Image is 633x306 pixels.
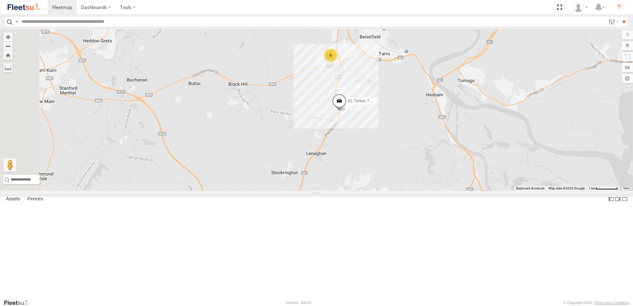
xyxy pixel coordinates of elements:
[621,194,628,204] label: Hide Summary Table
[614,2,624,13] i: ?
[3,158,17,172] button: Drag Pegman onto the map to open Street View
[563,301,629,305] div: © Copyright 2025 -
[606,17,620,26] label: Search Filter Options
[516,186,545,191] button: Keyboard shortcuts
[623,187,630,190] a: Terms (opens in new tab)
[348,99,377,103] span: B1 Timber Truck
[7,3,41,12] img: fleetsu-logo-horizontal.svg
[608,194,614,204] label: Dock Summary Table to the Left
[3,194,24,204] label: Assets
[3,63,13,72] label: Measure
[324,49,337,62] div: 6
[622,74,633,83] label: Map Settings
[14,17,19,26] label: Search Query
[549,186,585,190] span: Map data ©2025 Google
[614,194,621,204] label: Dock Summary Table to the Right
[589,186,596,190] span: 1 km
[594,301,629,305] a: Terms and Conditions
[24,194,46,204] label: Fences
[3,32,13,41] button: Zoom in
[587,186,620,191] button: Map Scale: 1 km per 62 pixels
[286,301,312,305] div: Version: 308.01
[571,2,590,12] div: Matt Curtis
[4,299,34,306] a: Visit our Website
[3,51,13,60] button: Zoom Home
[3,41,13,51] button: Zoom out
